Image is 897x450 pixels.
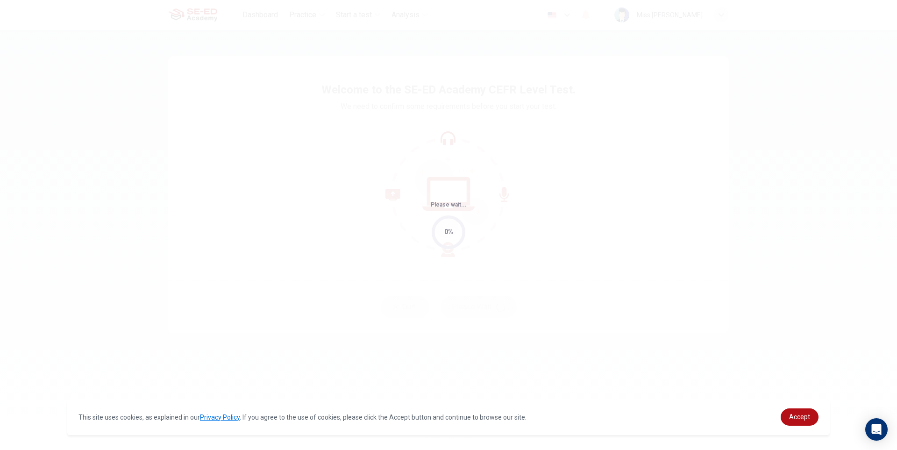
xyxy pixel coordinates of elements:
[789,413,810,421] span: Accept
[865,418,888,441] div: Open Intercom Messenger
[431,201,467,208] span: Please wait...
[67,399,830,435] div: cookieconsent
[781,408,819,426] a: dismiss cookie message
[444,227,453,237] div: 0%
[78,414,527,421] span: This site uses cookies, as explained in our . If you agree to the use of cookies, please click th...
[200,414,240,421] a: Privacy Policy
